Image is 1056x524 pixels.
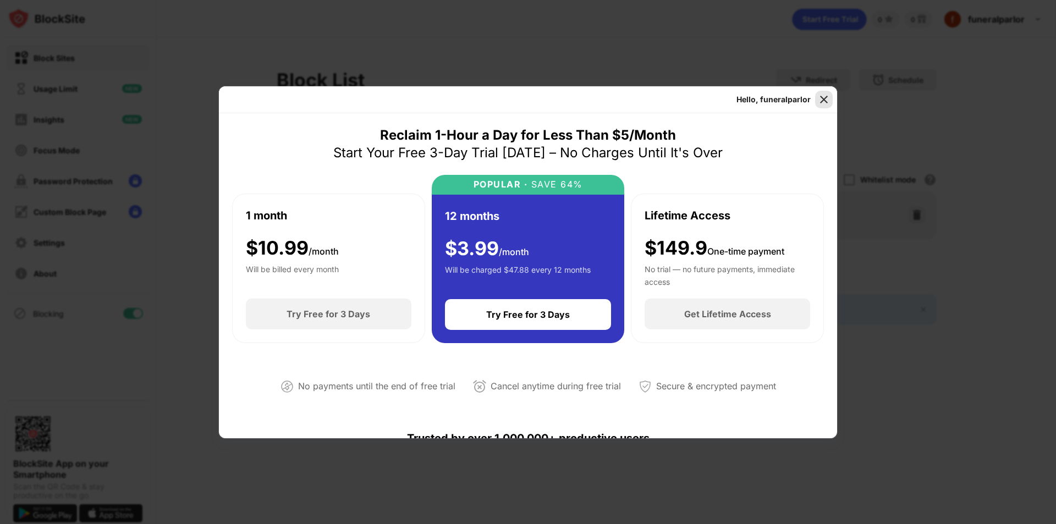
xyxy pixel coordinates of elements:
[645,237,784,260] div: $149.9
[486,309,570,320] div: Try Free for 3 Days
[333,144,723,162] div: Start Your Free 3-Day Trial [DATE] – No Charges Until It's Over
[707,246,784,257] span: One-time payment
[473,380,486,393] img: cancel-anytime
[499,246,529,257] span: /month
[380,126,676,144] div: Reclaim 1-Hour a Day for Less Than $5/Month
[474,179,528,190] div: POPULAR ·
[639,380,652,393] img: secured-payment
[232,412,824,465] div: Trusted by over 1,000,000+ productive users
[287,308,370,319] div: Try Free for 3 Days
[246,237,339,260] div: $ 10.99
[656,378,776,394] div: Secure & encrypted payment
[645,207,730,224] div: Lifetime Access
[684,308,771,319] div: Get Lifetime Access
[246,263,339,285] div: Will be billed every month
[298,378,455,394] div: No payments until the end of free trial
[736,95,811,104] div: Hello, funeralparlor
[445,238,529,260] div: $ 3.99
[445,208,499,224] div: 12 months
[491,378,621,394] div: Cancel anytime during free trial
[645,263,810,285] div: No trial — no future payments, immediate access
[527,179,583,190] div: SAVE 64%
[246,207,287,224] div: 1 month
[280,380,294,393] img: not-paying
[445,264,591,286] div: Will be charged $47.88 every 12 months
[309,246,339,257] span: /month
